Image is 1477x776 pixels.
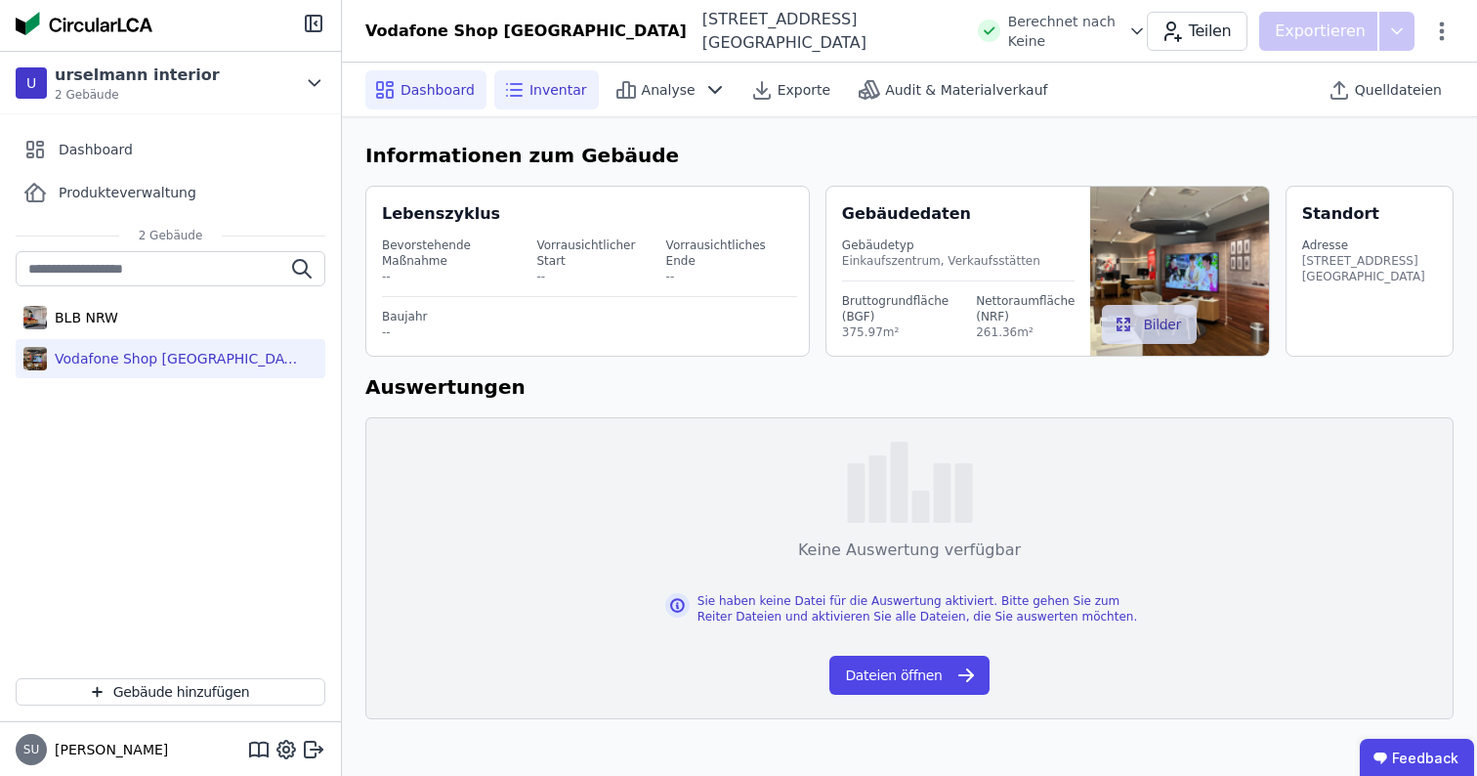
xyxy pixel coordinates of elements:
img: empty-state [847,442,973,523]
div: urselmann interior [55,64,220,87]
img: Concular [16,12,152,35]
button: Bilder [1102,305,1197,344]
span: Quelldateien [1355,80,1442,100]
div: Gebäudedaten [842,202,1091,226]
span: Dashboard [59,140,133,159]
div: BLB NRW [47,308,118,327]
button: Dateien öffnen [829,656,989,695]
span: Exporte [778,80,830,100]
div: Vorrausichtliches Ende [666,237,793,269]
div: Vorrausichtlicher Start [537,237,662,269]
span: [PERSON_NAME] [47,740,168,759]
div: 375.97m² [842,324,949,340]
div: Bruttogrundfläche (BGF) [842,293,949,324]
img: BLB NRW [23,302,47,333]
span: 2 Gebäude [119,228,223,243]
div: U [16,67,47,99]
div: Einkaufszentrum, Verkaufsstätten [842,253,1076,269]
span: Analyse [642,80,696,100]
span: Produkteverwaltung [59,183,196,202]
div: Lebenszyklus [382,202,500,226]
span: 2 Gebäude [55,87,220,103]
button: Gebäude hinzufügen [16,678,325,706]
div: Sie haben keine Datei für die Auswertung aktiviert. Bitte gehen Sie zum Reiter Dateien und aktivi... [697,593,1154,625]
h6: Informationen zum Gebäude [365,141,1454,170]
div: Vodafone Shop [GEOGRAPHIC_DATA] [365,20,687,43]
div: Adresse [1302,237,1437,253]
span: Berechnet nach Keine [1008,12,1119,51]
span: Dashboard [401,80,475,100]
div: Standort [1302,202,1379,226]
div: -- [382,324,797,340]
span: Audit & Materialverkauf [885,80,1047,100]
span: SU [23,744,39,755]
img: Vodafone Shop Nürnberg [23,343,47,374]
div: [STREET_ADDRESS][GEOGRAPHIC_DATA] [687,8,966,55]
div: Baujahr [382,309,797,324]
h6: Auswertungen [365,372,1454,402]
div: Nettoraumfläche (NRF) [976,293,1075,324]
div: -- [382,269,533,284]
div: Vodafone Shop [GEOGRAPHIC_DATA] [47,349,301,368]
div: -- [537,269,662,284]
div: [STREET_ADDRESS][GEOGRAPHIC_DATA] [1302,253,1437,284]
div: Keine Auswertung verfügbar [798,539,1021,562]
div: 261.36m² [976,324,1075,340]
div: Gebäudetyp [842,237,1076,253]
span: Inventar [529,80,587,100]
p: Exportieren [1275,20,1370,43]
div: Bevorstehende Maßnahme [382,237,533,269]
button: Teilen [1147,12,1247,51]
div: -- [666,269,793,284]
